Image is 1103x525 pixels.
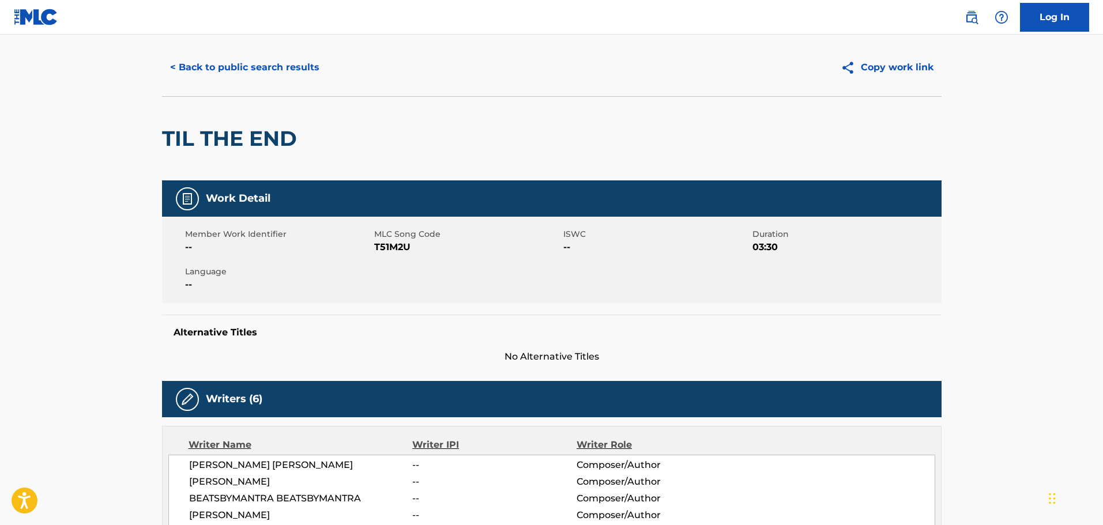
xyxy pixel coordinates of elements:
[180,392,194,406] img: Writers
[841,61,861,75] img: Copy work link
[162,53,327,82] button: < Back to public search results
[752,240,939,254] span: 03:30
[162,350,942,364] span: No Alternative Titles
[189,438,413,452] div: Writer Name
[990,6,1013,29] div: Help
[185,278,371,292] span: --
[185,266,371,278] span: Language
[1020,3,1089,32] a: Log In
[189,475,413,489] span: [PERSON_NAME]
[189,492,413,505] span: BEATSBYMANTRA BEATSBYMANTRA
[965,10,978,24] img: search
[752,228,939,240] span: Duration
[1049,481,1056,516] div: Drag
[995,10,1008,24] img: help
[206,392,262,406] h5: Writers (6)
[162,126,303,152] h2: TIL THE END
[577,508,726,522] span: Composer/Author
[189,508,413,522] span: [PERSON_NAME]
[412,492,576,505] span: --
[577,475,726,489] span: Composer/Author
[412,438,577,452] div: Writer IPI
[563,240,750,254] span: --
[374,240,560,254] span: T51M2U
[206,192,270,205] h5: Work Detail
[14,9,58,25] img: MLC Logo
[185,228,371,240] span: Member Work Identifier
[577,458,726,472] span: Composer/Author
[189,458,413,472] span: [PERSON_NAME] [PERSON_NAME]
[1045,470,1103,525] iframe: Chat Widget
[563,228,750,240] span: ISWC
[374,228,560,240] span: MLC Song Code
[412,508,576,522] span: --
[833,53,942,82] button: Copy work link
[174,327,930,338] h5: Alternative Titles
[185,240,371,254] span: --
[960,6,983,29] a: Public Search
[577,438,726,452] div: Writer Role
[412,458,576,472] span: --
[577,492,726,505] span: Composer/Author
[412,475,576,489] span: --
[180,192,194,206] img: Work Detail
